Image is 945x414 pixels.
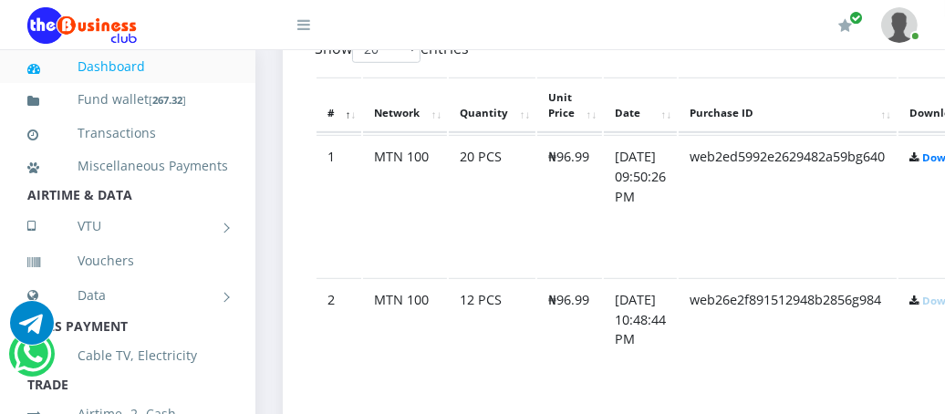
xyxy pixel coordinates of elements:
[604,135,677,276] td: [DATE] 09:50:26 PM
[838,18,852,33] i: Renew/Upgrade Subscription
[149,93,186,107] small: [ ]
[27,273,228,318] a: Data
[537,78,602,134] th: Unit Price: activate to sort column ascending
[679,78,897,134] th: Purchase ID: activate to sort column ascending
[27,7,137,44] img: Logo
[27,78,228,121] a: Fund wallet[267.32]
[537,135,602,276] td: ₦96.99
[449,78,535,134] th: Quantity: activate to sort column ascending
[14,346,51,376] a: Chat for support
[317,135,361,276] td: 1
[849,11,863,25] span: Renew/Upgrade Subscription
[27,145,228,187] a: Miscellaneous Payments
[27,203,228,249] a: VTU
[449,135,535,276] td: 20 PCS
[27,240,228,282] a: Vouchers
[152,93,182,107] b: 267.32
[363,78,447,134] th: Network: activate to sort column ascending
[27,112,228,154] a: Transactions
[27,46,228,88] a: Dashboard
[10,315,54,345] a: Chat for support
[317,78,361,134] th: #: activate to sort column descending
[363,135,447,276] td: MTN 100
[679,135,897,276] td: web2ed5992e2629482a59bg640
[604,78,677,134] th: Date: activate to sort column ascending
[27,335,228,377] a: Cable TV, Electricity
[881,7,918,43] img: User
